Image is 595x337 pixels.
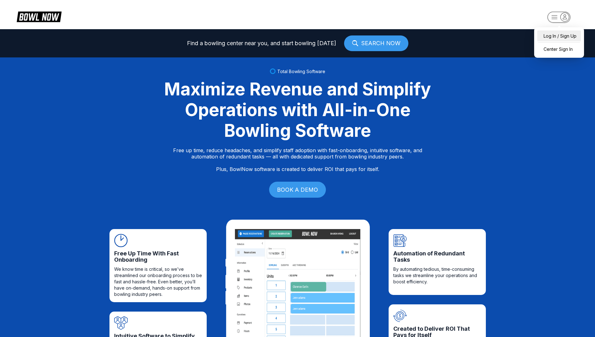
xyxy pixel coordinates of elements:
[173,147,422,172] p: Free up time, reduce headaches, and simplify staff adoption with fast-onboarding, intuitive softw...
[344,35,408,51] a: SEARCH NOW
[269,182,326,198] a: BOOK A DEMO
[393,266,481,285] span: By automating tedious, time-consuming tasks we streamline your operations and boost efficiency.
[114,250,202,263] span: Free Up Time With Fast Onboarding
[537,30,581,41] a: Log In / Sign Up
[537,44,581,55] a: Center Sign In
[114,266,202,297] span: We know time is critical, so we’ve streamlined our onboarding process to be fast and hassle-free....
[277,69,325,74] span: Total Bowling Software
[157,79,439,141] div: Maximize Revenue and Simplify Operations with All-in-One Bowling Software
[393,250,481,263] span: Automation of Redundant Tasks
[187,40,336,46] span: Find a bowling center near you, and start bowling [DATE]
